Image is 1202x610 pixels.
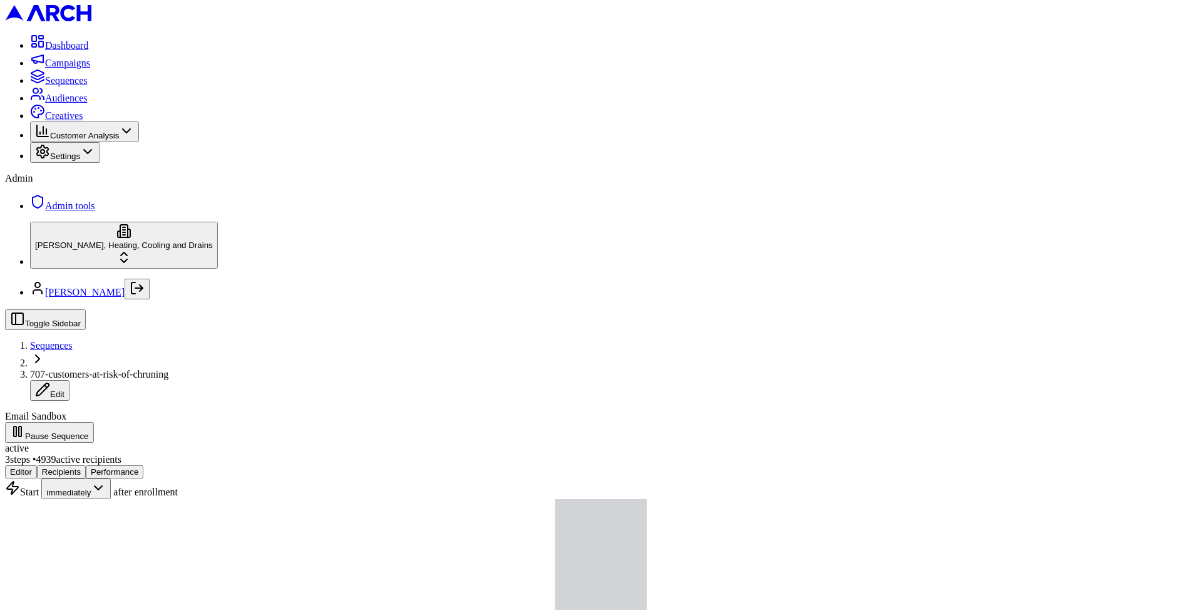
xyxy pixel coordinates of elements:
span: Edit [50,390,64,399]
span: Toggle Sidebar [25,319,81,328]
span: Settings [50,152,80,161]
button: Recipients [37,465,86,478]
a: Sequences [30,75,88,86]
button: Editor [5,465,37,478]
span: Creatives [45,110,83,121]
div: Admin [5,173,1197,184]
button: Settings [30,142,100,163]
span: 3 steps • 4939 active recipients [5,454,121,465]
button: immediately [41,478,111,499]
a: Audiences [30,93,88,103]
button: Toggle Sidebar [5,309,86,330]
span: Customer Analysis [50,131,119,140]
div: Email Sandbox [5,411,1197,422]
button: Customer Analysis [30,121,139,142]
a: Creatives [30,110,83,121]
button: Edit [30,380,69,401]
a: Dashboard [30,40,88,51]
a: [PERSON_NAME] [45,287,125,297]
button: Performance [86,465,143,478]
nav: breadcrumb [5,340,1197,401]
span: Dashboard [45,40,88,51]
a: Admin tools [30,200,95,211]
span: Admin tools [45,200,95,211]
span: [PERSON_NAME], Heating, Cooling and Drains [35,240,213,250]
span: Audiences [45,93,88,103]
button: Log out [125,279,150,299]
button: Pause Sequence [5,422,94,443]
span: 707-customers-at-risk-of-chruning [30,369,168,380]
div: Start after enrollment [5,478,1197,499]
span: Campaigns [45,58,90,68]
a: Campaigns [30,58,90,68]
a: Sequences [30,340,73,351]
button: [PERSON_NAME], Heating, Cooling and Drains [30,222,218,269]
div: active [5,443,1197,454]
span: Sequences [45,75,88,86]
